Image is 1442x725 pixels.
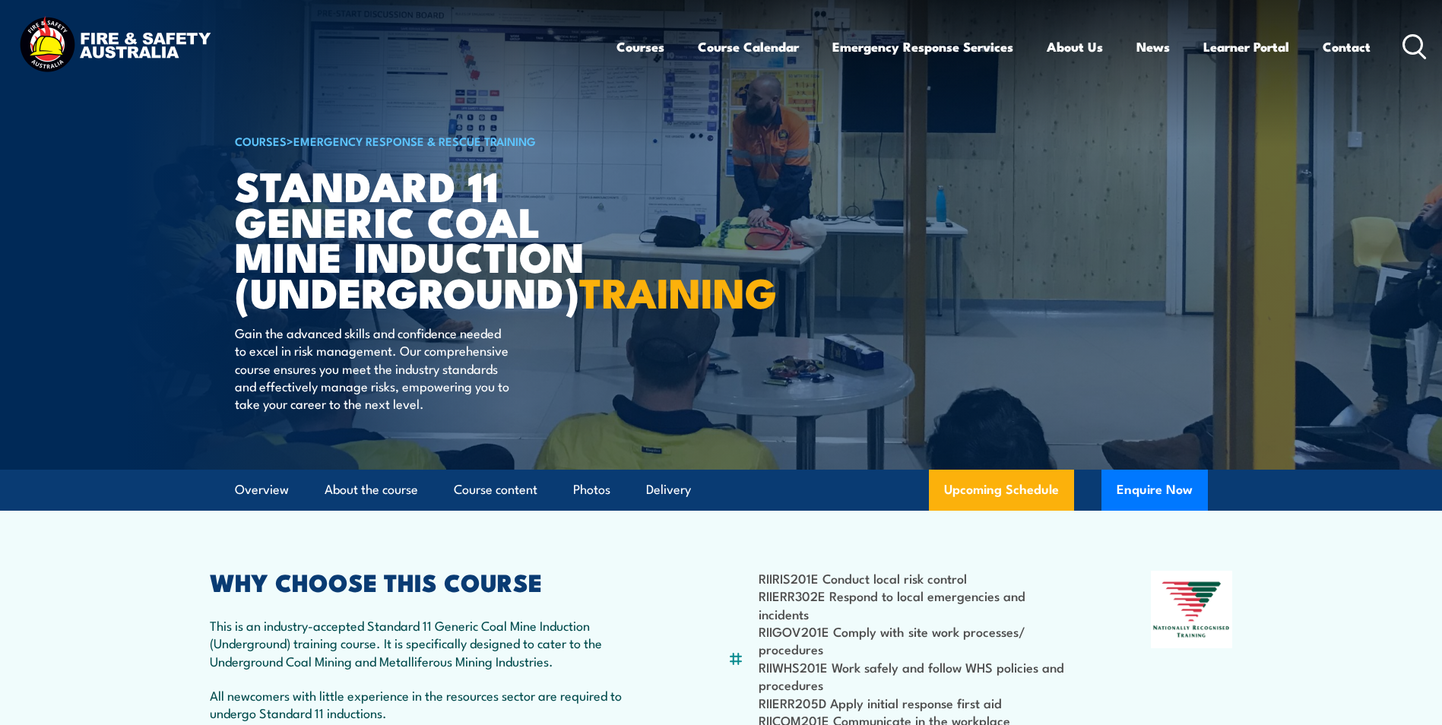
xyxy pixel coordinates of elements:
[235,167,610,309] h1: Standard 11 Generic Coal Mine Induction (Underground)
[929,470,1074,511] a: Upcoming Schedule
[235,470,289,510] a: Overview
[235,132,287,149] a: COURSES
[293,132,536,149] a: Emergency Response & Rescue Training
[1047,27,1103,67] a: About Us
[235,131,610,150] h6: >
[454,470,537,510] a: Course content
[759,622,1077,658] li: RIIGOV201E Comply with site work processes/ procedures
[1136,27,1170,67] a: News
[210,571,654,592] h2: WHY CHOOSE THIS COURSE
[1323,27,1371,67] a: Contact
[573,470,610,510] a: Photos
[1101,470,1208,511] button: Enquire Now
[759,658,1077,694] li: RIIWHS201E Work safely and follow WHS policies and procedures
[235,324,512,413] p: Gain the advanced skills and confidence needed to excel in risk management. Our comprehensive cou...
[832,27,1013,67] a: Emergency Response Services
[579,259,777,322] strong: TRAINING
[759,587,1077,622] li: RIIERR302E Respond to local emergencies and incidents
[616,27,664,67] a: Courses
[1203,27,1289,67] a: Learner Portal
[759,694,1077,711] li: RIIERR205D Apply initial response first aid
[698,27,799,67] a: Course Calendar
[210,616,654,670] p: This is an industry-accepted Standard 11 Generic Coal Mine Induction (Underground) training cours...
[759,569,1077,587] li: RIIRIS201E Conduct local risk control
[325,470,418,510] a: About the course
[646,470,691,510] a: Delivery
[210,686,654,722] p: All newcomers with little experience in the resources sector are required to undergo Standard 11 ...
[1151,571,1233,648] img: Nationally Recognised Training logo.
